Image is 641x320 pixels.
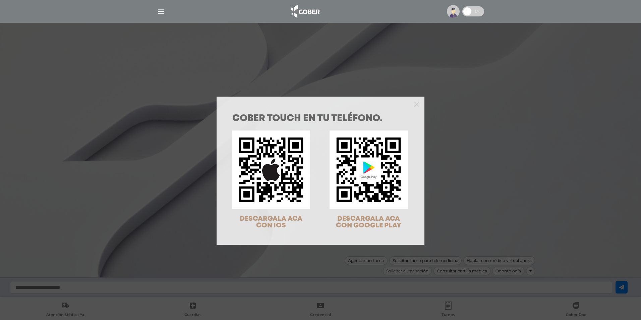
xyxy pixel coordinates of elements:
[330,130,408,209] img: qr-code
[232,114,409,123] h1: COBER TOUCH en tu teléfono.
[232,130,310,209] img: qr-code
[414,101,419,107] button: Close
[240,216,302,229] span: DESCARGALA ACA CON IOS
[336,216,401,229] span: DESCARGALA ACA CON GOOGLE PLAY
